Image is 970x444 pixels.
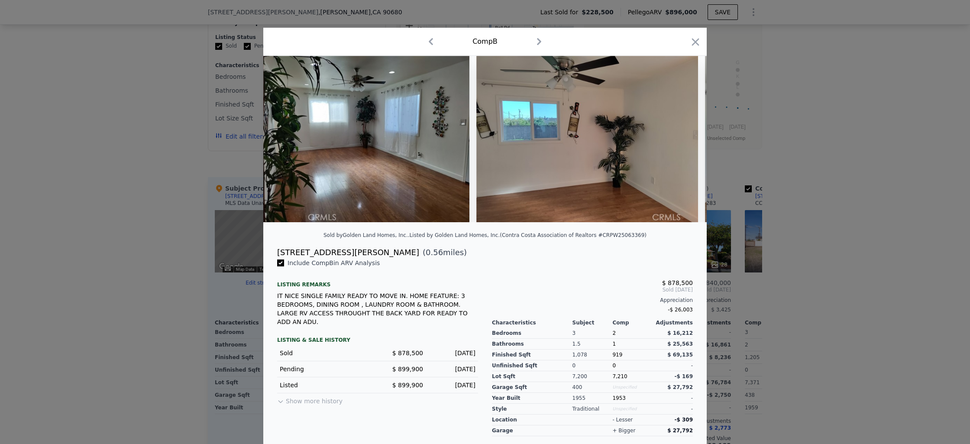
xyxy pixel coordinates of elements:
[410,232,647,238] div: Listed by Golden Land Homes, Inc. (Contra Costa Association of Realtors #CRPW25063369)
[492,425,572,436] div: garage
[492,319,572,326] div: Characteristics
[277,274,478,288] div: Listing remarks
[612,382,653,393] div: Unspecified
[572,360,613,371] div: 0
[612,373,627,379] span: 7,210
[248,56,469,222] img: Property Img
[612,363,616,369] span: 0
[612,393,653,404] div: 1953
[612,319,653,326] div: Comp
[667,384,693,390] span: $ 27,792
[392,366,423,373] span: $ 899,900
[492,382,572,393] div: Garage Sqft
[492,393,572,404] div: Year Built
[674,373,693,379] span: -$ 169
[572,350,613,360] div: 1,078
[284,259,383,266] span: Include Comp B in ARV Analysis
[492,415,572,425] div: location
[426,248,443,257] span: 0.56
[572,404,613,415] div: Traditional
[612,404,653,415] div: Unspecified
[612,330,616,336] span: 2
[419,246,467,259] span: ( miles)
[476,56,698,222] img: Property Img
[280,349,371,357] div: Sold
[472,36,498,47] div: Comp B
[572,339,613,350] div: 1.5
[572,371,613,382] div: 7,200
[492,328,572,339] div: Bedrooms
[492,339,572,350] div: Bathrooms
[430,349,475,357] div: [DATE]
[492,286,693,293] span: Sold [DATE]
[492,371,572,382] div: Lot Sqft
[667,330,693,336] span: $ 16,212
[277,393,343,405] button: Show more history
[667,341,693,347] span: $ 25,563
[280,365,371,373] div: Pending
[667,428,693,434] span: $ 27,792
[653,393,693,404] div: -
[612,427,635,434] div: + bigger
[653,319,693,326] div: Adjustments
[323,232,410,238] div: Sold by Golden Land Homes, Inc. .
[612,352,622,358] span: 919
[430,381,475,389] div: [DATE]
[492,297,693,304] div: Appreciation
[653,404,693,415] div: -
[430,365,475,373] div: [DATE]
[492,350,572,360] div: Finished Sqft
[674,417,693,423] span: -$ 309
[653,360,693,371] div: -
[392,382,423,389] span: $ 899,900
[492,360,572,371] div: Unfinished Sqft
[277,292,478,326] div: IT NICE SINGLE FAMILY READY TO MOVE IN. HOME FEATURE: 3 BEDROOMS, DINING ROOM , LAUNDRY ROOM & BA...
[705,56,927,222] img: Property Img
[572,319,613,326] div: Subject
[668,307,693,313] span: -$ 26,003
[572,382,613,393] div: 400
[277,246,419,259] div: [STREET_ADDRESS][PERSON_NAME]
[612,416,633,423] div: - lesser
[572,328,613,339] div: 3
[392,350,423,356] span: $ 878,500
[662,279,693,286] span: $ 878,500
[667,352,693,358] span: $ 69,135
[277,337,478,345] div: LISTING & SALE HISTORY
[612,339,653,350] div: 1
[492,404,572,415] div: Style
[280,381,371,389] div: Listed
[572,393,613,404] div: 1955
